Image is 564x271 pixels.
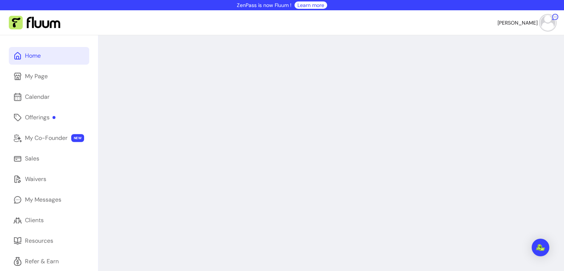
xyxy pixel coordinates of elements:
div: Waivers [25,175,46,184]
a: Offerings [9,109,89,126]
div: Refer & Earn [25,257,59,266]
a: Clients [9,212,89,229]
p: ZenPass is now Fluum ! [237,1,292,9]
button: avatar[PERSON_NAME] [498,15,555,30]
span: NEW [71,134,84,142]
a: Waivers [9,170,89,188]
div: Home [25,51,41,60]
div: Clients [25,216,44,225]
div: My Co-Founder [25,134,68,142]
div: Calendar [25,93,50,101]
img: Fluum Logo [9,16,60,30]
div: Resources [25,236,53,245]
div: Offerings [25,113,55,122]
a: My Co-Founder NEW [9,129,89,147]
a: Sales [9,150,89,167]
a: Home [9,47,89,65]
span: [PERSON_NAME] [498,19,538,26]
a: Learn more [297,1,324,9]
div: Open Intercom Messenger [532,239,549,256]
a: Calendar [9,88,89,106]
div: My Messages [25,195,61,204]
a: My Page [9,68,89,85]
div: Sales [25,154,39,163]
img: avatar [540,15,555,30]
a: Resources [9,232,89,250]
a: My Messages [9,191,89,209]
a: Refer & Earn [9,253,89,270]
div: My Page [25,72,48,81]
